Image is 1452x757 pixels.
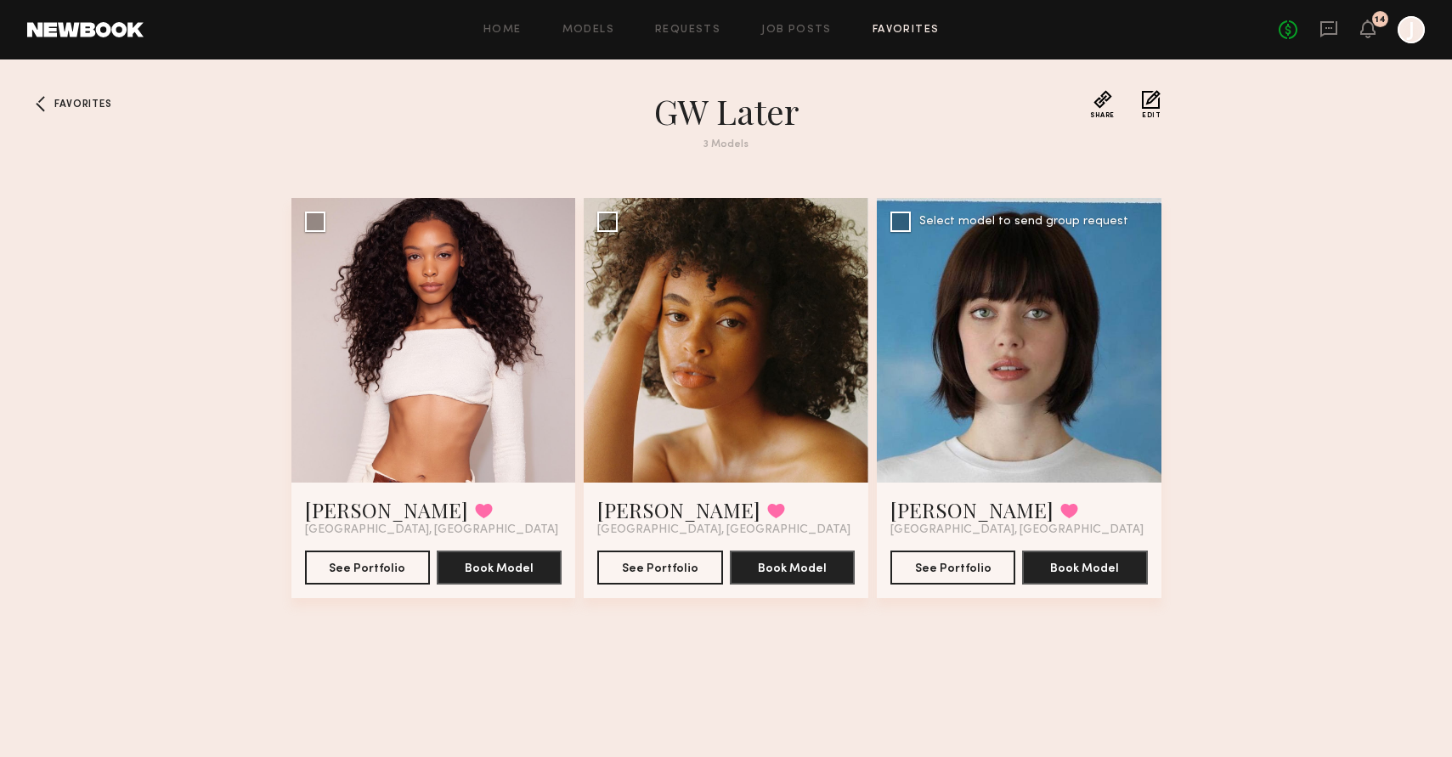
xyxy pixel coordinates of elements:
a: Requests [655,25,720,36]
span: [GEOGRAPHIC_DATA], [GEOGRAPHIC_DATA] [890,523,1144,537]
a: Favorites [873,25,940,36]
a: Book Model [437,560,562,574]
div: 14 [1375,15,1386,25]
span: Favorites [54,99,111,110]
a: Job Posts [761,25,832,36]
a: [PERSON_NAME] [890,496,1054,523]
button: See Portfolio [597,551,722,585]
a: [PERSON_NAME] [305,496,468,523]
a: Favorites [27,90,54,117]
span: Edit [1142,112,1161,119]
button: See Portfolio [890,551,1015,585]
span: [GEOGRAPHIC_DATA], [GEOGRAPHIC_DATA] [597,523,850,537]
h1: GW later [421,90,1032,133]
a: [PERSON_NAME] [597,496,760,523]
div: Select model to send group request [919,216,1128,228]
button: Edit [1142,90,1161,119]
a: Home [483,25,522,36]
button: Share [1090,90,1115,119]
button: Book Model [730,551,855,585]
button: Book Model [437,551,562,585]
span: Share [1090,112,1115,119]
a: Models [562,25,614,36]
button: See Portfolio [305,551,430,585]
div: 3 Models [421,139,1032,150]
button: Book Model [1022,551,1147,585]
a: Book Model [1022,560,1147,574]
a: J [1398,16,1425,43]
span: [GEOGRAPHIC_DATA], [GEOGRAPHIC_DATA] [305,523,558,537]
a: Book Model [730,560,855,574]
